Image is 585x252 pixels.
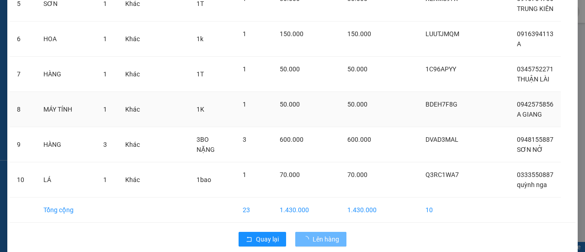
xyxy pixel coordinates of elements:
td: 10 [418,198,467,223]
td: 7 [10,57,36,92]
span: 1 [103,106,107,113]
span: 1 [243,101,246,108]
span: 50.000 [280,65,300,73]
span: 3 [243,136,246,143]
span: 1 [243,171,246,178]
span: 70.000 [280,171,300,178]
td: MÁY TÍNH [36,92,96,127]
span: 1K [197,106,204,113]
span: 1 [103,70,107,78]
td: Khác [118,162,147,198]
span: 50.000 [280,101,300,108]
td: 1.430.000 [340,198,384,223]
td: 23 [235,198,272,223]
span: loading [303,236,313,242]
span: 1k [197,35,203,43]
span: 1C96APYY [425,65,456,73]
span: TRUNG KIÊN [517,5,553,12]
td: HÀNG [36,57,96,92]
span: 0345752271 [517,65,553,73]
span: A GIANG [517,111,542,118]
td: HOA [36,21,96,57]
span: 1 [243,30,246,38]
span: 50.000 [347,101,367,108]
span: 1 [103,35,107,43]
span: 0948155887 [517,136,553,143]
span: 150.000 [280,30,303,38]
span: Q3RC1WA7 [425,171,459,178]
td: Khác [118,57,147,92]
td: 8 [10,92,36,127]
span: SƠN NỞ [517,146,543,153]
td: Khác [118,127,147,162]
td: HÀNG [36,127,96,162]
span: Quay lại [256,234,279,244]
span: 50.000 [347,65,367,73]
span: THUẬN LÀI [517,75,549,83]
b: [PERSON_NAME] [55,21,154,37]
td: Khác [118,21,147,57]
span: 1T [197,70,204,78]
span: 1 [243,65,246,73]
td: 6 [10,21,36,57]
span: 600.000 [347,136,371,143]
td: 10 [10,162,36,198]
span: 0942575856 [517,101,553,108]
td: LÁ [36,162,96,198]
td: 1.430.000 [272,198,318,223]
td: Khác [118,92,147,127]
span: 1bao [197,176,211,183]
span: quỳnh nga [517,181,547,188]
td: Tổng cộng [36,198,96,223]
span: LUUTJMQM [425,30,459,38]
span: 600.000 [280,136,303,143]
td: 9 [10,127,36,162]
span: A [517,40,521,48]
button: Lên hàng [295,232,346,247]
span: 0333550887 [517,171,553,178]
span: DVAD3MAL [425,136,458,143]
span: 70.000 [347,171,367,178]
span: 0916394113 [517,30,553,38]
button: rollbackQuay lại [239,232,286,247]
h2: AB84P6CH [5,53,74,68]
span: BDEH7F8G [425,101,457,108]
span: 3 [103,141,107,148]
span: 150.000 [347,30,371,38]
span: 1 [103,176,107,183]
span: rollback [246,236,252,243]
span: Lên hàng [313,234,339,244]
span: 3BO NẶNG [197,136,215,153]
h2: VP Nhận: Văn phòng [PERSON_NAME] [48,53,221,139]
